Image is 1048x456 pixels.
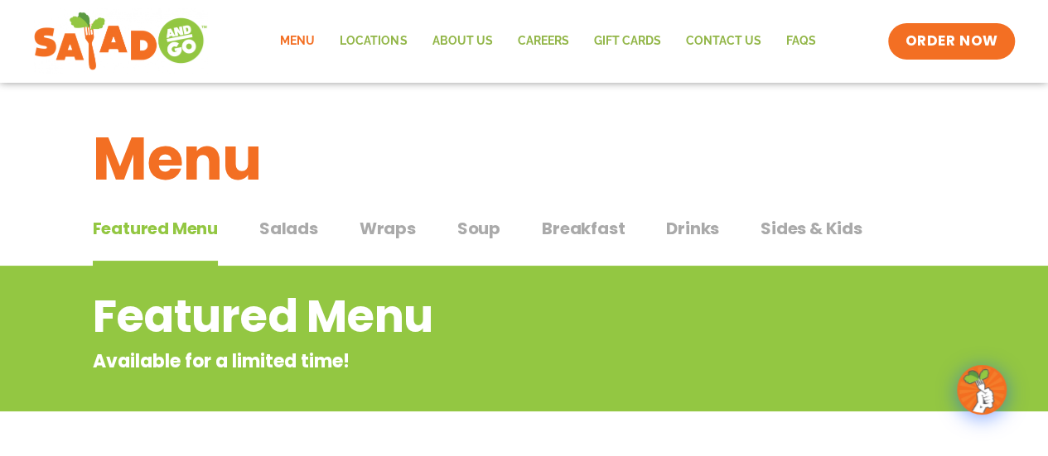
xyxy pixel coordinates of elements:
span: Featured Menu [93,216,218,241]
a: Contact Us [673,22,773,60]
p: Available for a limited time! [93,348,823,375]
span: Soup [457,216,500,241]
span: Salads [259,216,318,241]
span: Sides & Kids [761,216,862,241]
a: ORDER NOW [888,23,1014,60]
div: Tabbed content [93,210,956,266]
span: ORDER NOW [905,31,997,51]
nav: Menu [268,22,828,60]
span: Wraps [360,216,416,241]
a: About Us [419,22,505,60]
a: GIFT CARDS [581,22,673,60]
a: FAQs [773,22,828,60]
a: Locations [327,22,419,60]
span: Drinks [666,216,719,241]
img: new-SAG-logo-768×292 [33,8,208,74]
a: Menu [268,22,327,60]
a: Careers [505,22,581,60]
img: wpChatIcon [959,367,1005,413]
h1: Menu [93,114,956,204]
h2: Featured Menu [93,283,823,350]
span: Breakfast [542,216,625,241]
